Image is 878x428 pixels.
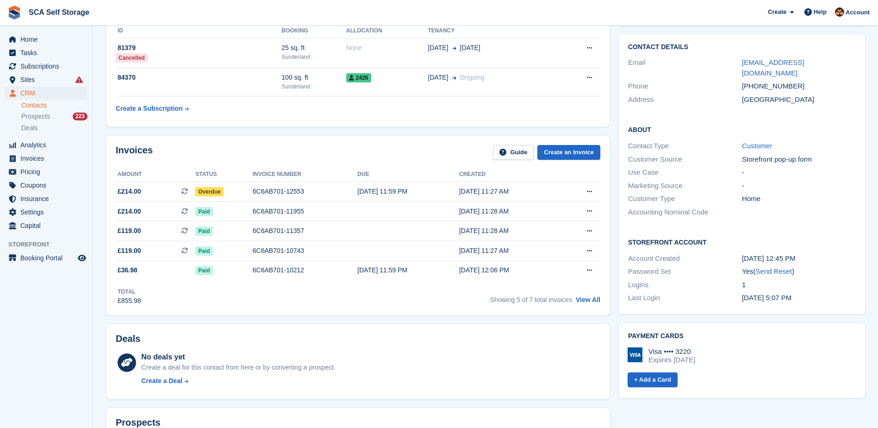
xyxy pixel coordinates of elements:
span: £214.00 [118,207,141,216]
th: ID [116,24,281,38]
div: Create a Subscription [116,104,183,113]
a: Create an Invoice [537,145,600,160]
span: Subscriptions [20,60,76,73]
div: 6C6AB701-12553 [253,187,358,196]
th: Allocation [346,24,428,38]
span: Help [814,7,827,17]
div: None [346,43,428,53]
a: Prospects 223 [21,112,87,121]
div: [DATE] 12:45 PM [742,253,856,264]
span: Tasks [20,46,76,59]
a: menu [5,138,87,151]
span: Settings [20,206,76,219]
span: Account [846,8,870,17]
div: [DATE] 11:59 PM [357,265,459,275]
a: menu [5,60,87,73]
div: Account Created [628,253,742,264]
div: Sunderland [281,53,346,61]
div: Home [742,194,856,204]
div: Customer Type [628,194,742,204]
time: 2025-04-29 16:07:32 UTC [742,294,791,302]
a: menu [5,73,87,86]
div: Create a Deal [141,376,182,386]
h2: Deals [116,334,140,344]
a: Preview store [76,252,87,264]
div: Phone [628,81,742,92]
span: £214.00 [118,187,141,196]
div: [DATE] 11:28 AM [459,226,561,236]
span: Invoices [20,152,76,165]
div: Logins [628,280,742,290]
div: 25 sq. ft [281,43,346,53]
a: Guide [493,145,534,160]
div: Customer Source [628,154,742,165]
span: Insurance [20,192,76,205]
span: Paid [195,207,212,216]
a: menu [5,165,87,178]
span: £119.00 [118,226,141,236]
span: Paid [195,266,212,275]
th: Due [357,167,459,182]
div: Last Login [628,293,742,303]
span: Prospects [21,112,50,121]
span: CRM [20,87,76,100]
span: £119.00 [118,246,141,256]
span: [DATE] [460,43,480,53]
div: - [742,167,856,178]
a: Send Reset [756,267,792,275]
div: 1 [742,280,856,290]
div: [DATE] 11:27 AM [459,187,561,196]
div: [DATE] 11:27 AM [459,246,561,256]
div: Accounting Nominal Code [628,207,742,218]
i: Smart entry sync failures have occurred [75,76,83,83]
div: [DATE] 11:59 PM [357,187,459,196]
h2: Payment cards [628,333,856,340]
a: [EMAIL_ADDRESS][DOMAIN_NAME] [742,58,804,77]
div: Sunderland [281,82,346,91]
div: 6C6AB701-10743 [253,246,358,256]
a: Deals [21,123,87,133]
th: Invoice number [253,167,358,182]
a: menu [5,206,87,219]
h2: Prospects [116,417,161,428]
span: Overdue [195,187,224,196]
div: Cancelled [116,53,148,63]
th: Tenancy [428,24,556,38]
a: menu [5,192,87,205]
a: Create a Subscription [116,100,189,117]
div: No deals yet [141,352,335,363]
div: [PHONE_NUMBER] [742,81,856,92]
img: Sarah Race [835,7,844,17]
a: Create a Deal [141,376,335,386]
span: Storefront [8,240,92,249]
span: Deals [21,124,38,132]
div: Yes [742,266,856,277]
div: 6C6AB701-11357 [253,226,358,236]
span: Analytics [20,138,76,151]
span: ( ) [753,267,794,275]
span: Pricing [20,165,76,178]
a: menu [5,46,87,59]
div: Create a deal for this contact from here or by converting a prospect. [141,363,335,372]
h2: Contact Details [628,44,856,51]
h2: Storefront Account [628,237,856,246]
div: [DATE] 12:06 PM [459,265,561,275]
div: Email [628,57,742,78]
a: menu [5,87,87,100]
a: menu [5,33,87,46]
span: Sites [20,73,76,86]
div: Address [628,94,742,105]
div: Marketing Source [628,181,742,191]
span: Booking Portal [20,252,76,264]
div: 6C6AB701-10212 [253,265,358,275]
span: Ongoing [460,74,485,81]
h2: Invoices [116,145,153,160]
div: Total [118,288,141,296]
div: £855.98 [118,296,141,306]
div: Contact Type [628,141,742,151]
a: menu [5,179,87,192]
a: View All [576,296,600,303]
div: [DATE] 11:28 AM [459,207,561,216]
span: Paid [195,246,212,256]
div: Password Set [628,266,742,277]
